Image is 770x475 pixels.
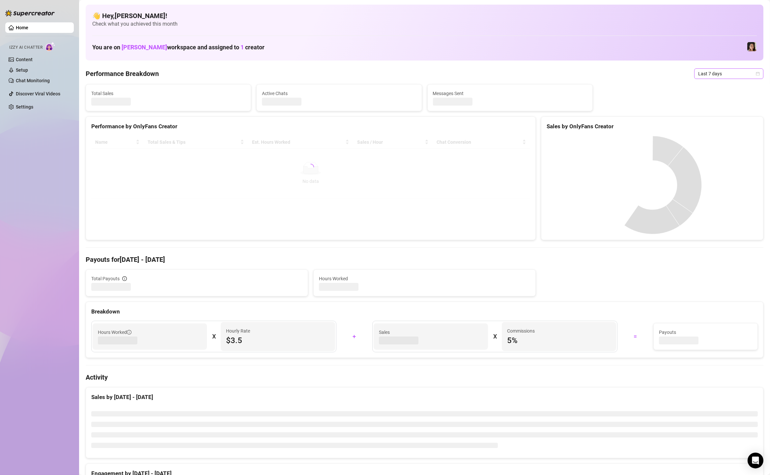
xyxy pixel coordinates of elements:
[16,78,50,83] a: Chat Monitoring
[340,331,368,342] div: +
[127,330,131,335] span: info-circle
[16,57,33,62] a: Content
[507,335,611,346] span: 5 %
[547,122,758,131] div: Sales by OnlyFans Creator
[379,329,483,336] span: Sales
[433,90,587,97] span: Messages Sent
[9,44,43,51] span: Izzy AI Chatter
[756,72,760,76] span: calendar
[5,10,55,16] img: logo-BBDzfeDw.svg
[747,42,756,51] img: Luna
[621,331,649,342] div: =
[122,276,127,281] span: info-circle
[16,25,28,30] a: Home
[122,44,167,51] span: [PERSON_NAME]
[748,453,763,468] div: Open Intercom Messenger
[86,373,763,382] h4: Activity
[16,91,60,96] a: Discover Viral Videos
[45,42,55,51] img: AI Chatter
[86,255,763,264] h4: Payouts for [DATE] - [DATE]
[507,327,535,335] article: Commissions
[698,69,759,79] span: Last 7 days
[86,69,159,78] h4: Performance Breakdown
[98,329,131,336] span: Hours Worked
[659,329,752,336] span: Payouts
[92,44,265,51] h1: You are on workspace and assigned to creator
[92,11,757,20] h4: 👋 Hey, [PERSON_NAME] !
[91,393,758,402] div: Sales by [DATE] - [DATE]
[226,335,330,346] span: $3.5
[307,164,314,170] span: loading
[226,327,250,335] article: Hourly Rate
[262,90,416,97] span: Active Chats
[212,331,215,342] div: X
[16,67,28,73] a: Setup
[319,275,530,282] span: Hours Worked
[91,90,245,97] span: Total Sales
[493,331,497,342] div: X
[91,122,530,131] div: Performance by OnlyFans Creator
[16,104,33,110] a: Settings
[91,307,758,316] div: Breakdown
[241,44,244,51] span: 1
[91,275,120,282] span: Total Payouts
[92,20,757,28] span: Check what you achieved this month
